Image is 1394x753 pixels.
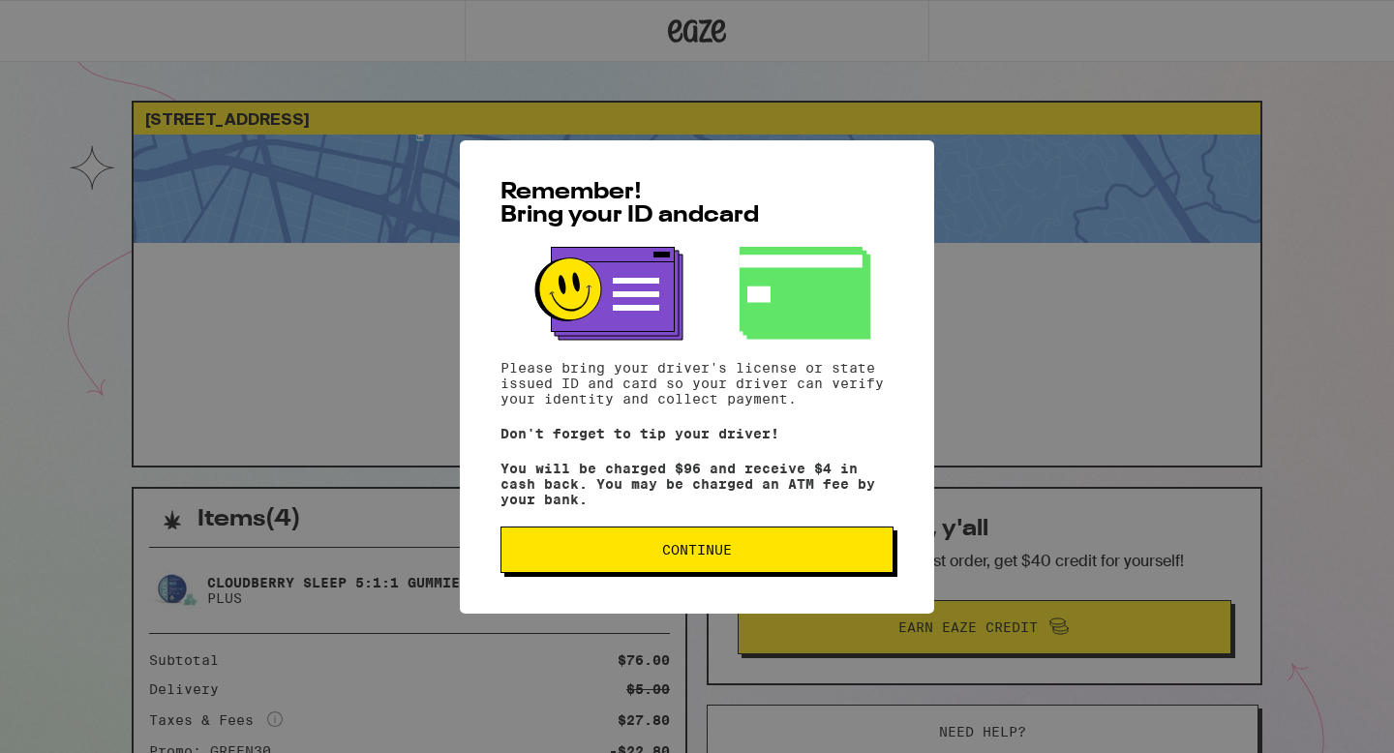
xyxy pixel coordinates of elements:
[500,181,759,227] span: Remember! Bring your ID and card
[500,426,894,441] p: Don't forget to tip your driver!
[500,360,894,407] p: Please bring your driver's license or state issued ID and card so your driver can verify your ide...
[500,461,894,507] p: You will be charged $96 and receive $4 in cash back. You may be charged an ATM fee by your bank.
[500,527,894,573] button: Continue
[662,543,732,557] span: Continue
